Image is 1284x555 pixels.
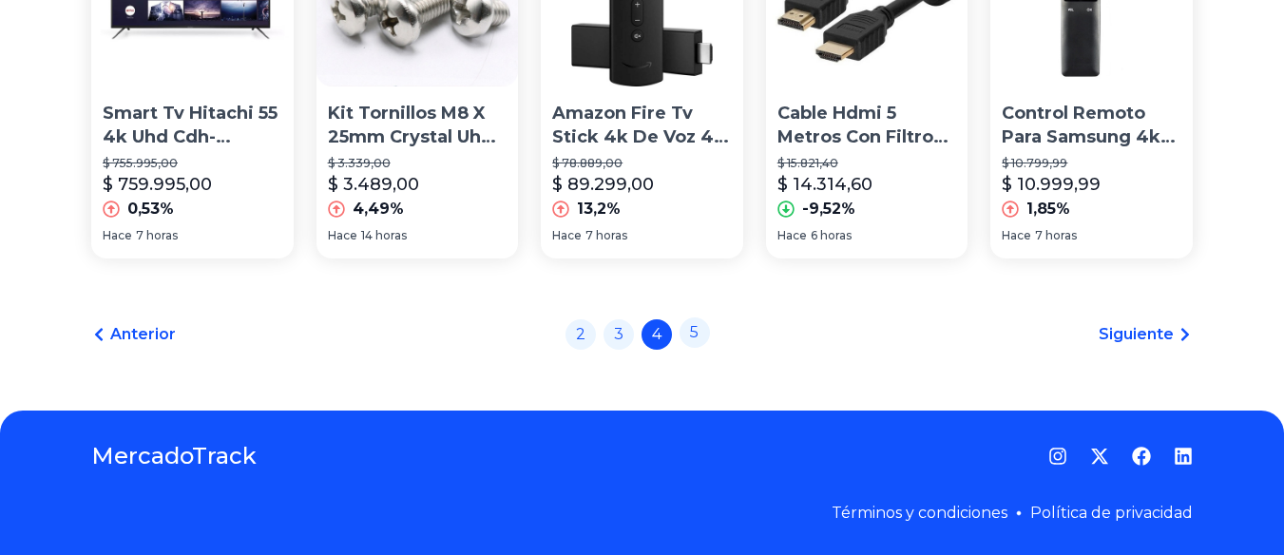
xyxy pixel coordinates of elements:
a: Siguiente [1099,323,1193,346]
span: Hace [103,228,132,243]
a: MercadoTrack [91,441,257,471]
span: Hace [1002,228,1031,243]
span: 14 horas [361,228,407,243]
a: 5 [680,317,710,348]
span: Siguiente [1099,323,1174,346]
p: $ 755.995,00 [103,156,282,171]
p: Cable Hdmi 5 Metros Con Filtro 4k 3d Tv Smart Uhd Monitor Pc [777,102,957,149]
p: Control Remoto Para Samsung 4k 3d Smart Tv Led Lcd 551 [1002,102,1181,149]
span: 7 horas [585,228,627,243]
a: Instagram [1048,447,1067,466]
p: $ 10.799,99 [1002,156,1181,171]
p: $ 89.299,00 [552,171,654,198]
p: Amazon Fire Tv Stick 4k De Voz 4k 8gb Negro Con Memoria Ram [552,102,732,149]
a: Facebook [1132,447,1151,466]
p: $ 759.995,00 [103,171,212,198]
p: -9,52% [802,198,855,220]
span: 6 horas [811,228,852,243]
a: Twitter [1090,447,1109,466]
span: Anterior [110,323,176,346]
span: 7 horas [1035,228,1077,243]
span: Hace [552,228,582,243]
a: Anterior [91,323,176,346]
p: $ 3.489,00 [328,171,419,198]
p: Smart Tv Hitachi 55 4k Uhd Cdh-le554ksmart10 Netflix Hdmi [103,102,282,149]
p: $ 14.314,60 [777,171,872,198]
p: $ 78.889,00 [552,156,732,171]
a: 2 [565,319,596,350]
p: $ 3.339,00 [328,156,508,171]
span: 7 horas [136,228,178,243]
span: Hace [328,228,357,243]
a: 3 [604,319,634,350]
a: Términos y condiciones [832,504,1007,522]
p: Kit Tornillos M8 X 25mm Crystal Uhd 4k Tv Tu7000 Smart Tv [328,102,508,149]
span: Hace [777,228,807,243]
p: $ 15.821,40 [777,156,957,171]
p: 13,2% [577,198,621,220]
a: LinkedIn [1174,447,1193,466]
p: $ 10.999,99 [1002,171,1101,198]
p: 0,53% [127,198,174,220]
p: 4,49% [353,198,404,220]
a: Política de privacidad [1030,504,1193,522]
p: 1,85% [1026,198,1070,220]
